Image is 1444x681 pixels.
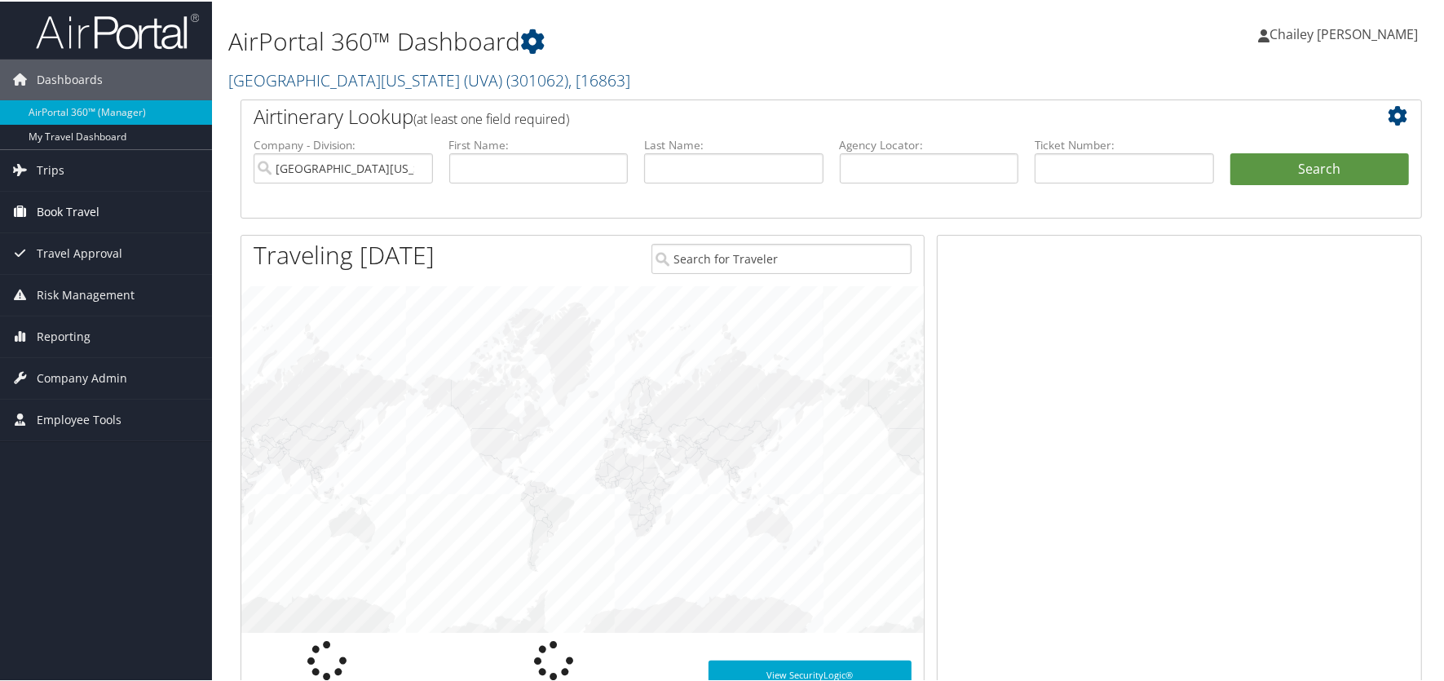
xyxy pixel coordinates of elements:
[37,315,91,356] span: Reporting
[36,11,199,49] img: airportal-logo.png
[228,68,630,90] a: [GEOGRAPHIC_DATA][US_STATE] (UVA)
[1230,152,1410,184] button: Search
[37,148,64,189] span: Trips
[840,135,1019,152] label: Agency Locator:
[1035,135,1214,152] label: Ticket Number:
[37,398,121,439] span: Employee Tools
[1258,8,1434,57] a: Chailey [PERSON_NAME]
[37,232,122,272] span: Travel Approval
[449,135,629,152] label: First Name:
[254,135,433,152] label: Company - Division:
[644,135,824,152] label: Last Name:
[413,108,569,126] span: (at least one field required)
[37,356,127,397] span: Company Admin
[37,190,99,231] span: Book Travel
[506,68,568,90] span: ( 301062 )
[254,237,435,271] h1: Traveling [DATE]
[37,273,135,314] span: Risk Management
[37,58,103,99] span: Dashboards
[1270,24,1418,42] span: Chailey [PERSON_NAME]
[254,101,1310,129] h2: Airtinerary Lookup
[228,23,1032,57] h1: AirPortal 360™ Dashboard
[651,242,912,272] input: Search for Traveler
[568,68,630,90] span: , [ 16863 ]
